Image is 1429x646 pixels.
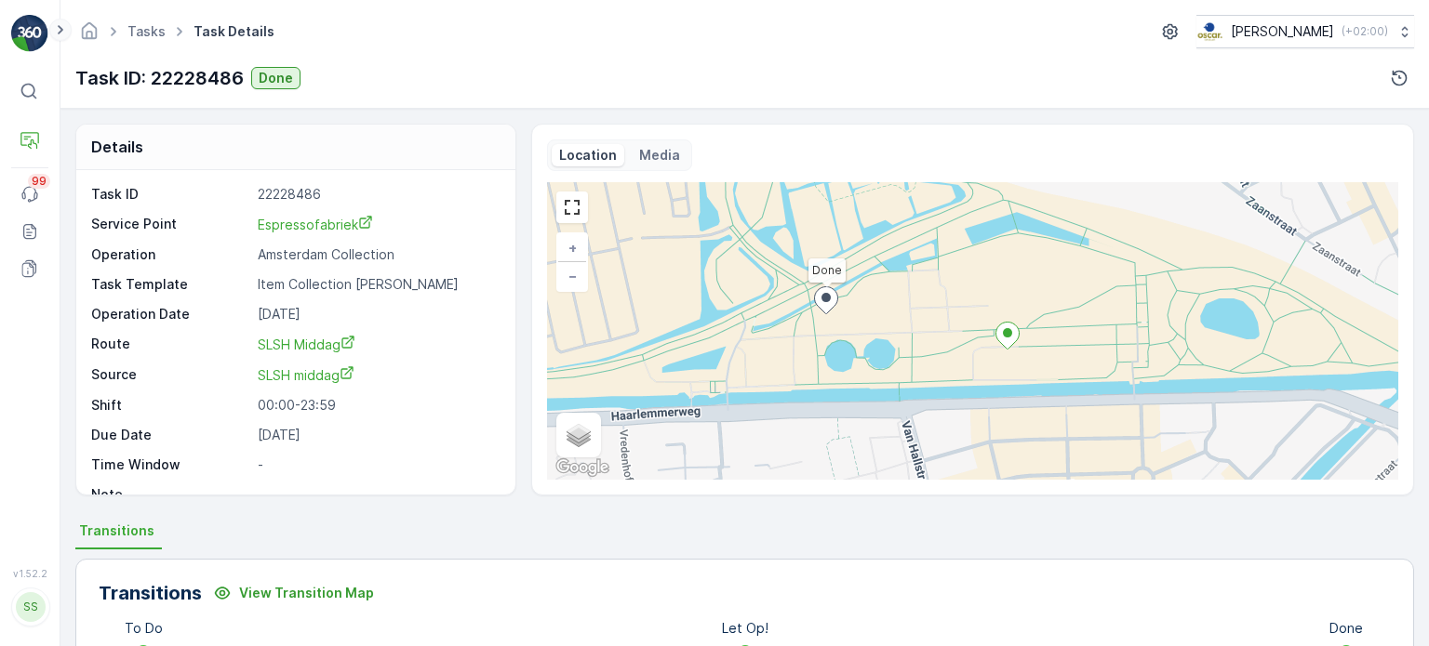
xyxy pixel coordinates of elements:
[558,234,586,262] a: Zoom In
[558,415,599,455] a: Layers
[568,240,577,256] span: +
[125,619,163,638] p: To Do
[91,215,250,234] p: Service Point
[91,396,250,415] p: Shift
[11,176,48,213] a: 99
[258,185,496,204] p: 22228486
[190,22,278,41] span: Task Details
[79,521,154,540] span: Transitions
[91,335,250,354] p: Route
[258,365,496,385] a: SLSH middag
[258,455,496,474] p: -
[258,305,496,323] p: [DATE]
[258,217,373,232] span: Espressofabriek
[558,262,586,290] a: Zoom Out
[568,268,578,283] span: −
[258,367,354,383] span: SLSH middag
[202,578,385,608] button: View Transition Map
[91,275,250,294] p: Task Template
[258,245,496,264] p: Amsterdam Collection
[722,619,768,638] p: Let Op!
[1196,21,1223,42] img: basis-logo_rgb2x.png
[91,455,250,474] p: Time Window
[258,335,496,354] a: SLSH Middag
[79,28,100,44] a: Homepage
[32,174,47,189] p: 99
[11,568,48,579] span: v 1.52.2
[1329,619,1363,638] p: Done
[91,305,250,323] p: Operation Date
[91,245,250,264] p: Operation
[251,67,300,89] button: Done
[639,146,680,165] p: Media
[99,579,202,607] p: Transitions
[259,69,293,87] p: Done
[127,23,166,39] a: Tasks
[258,336,355,352] span: SLSH Middag
[16,592,46,622] div: SS
[552,455,613,480] a: Open this area in Google Maps (opens a new window)
[552,455,613,480] img: Google
[11,15,48,52] img: logo
[258,485,496,504] p: -
[258,275,496,294] p: Item Collection [PERSON_NAME]
[559,146,617,165] p: Location
[258,396,496,415] p: 00:00-23:59
[558,193,586,221] a: View Fullscreen
[239,584,374,602] p: View Transition Map
[1196,15,1414,48] button: [PERSON_NAME](+02:00)
[1342,24,1388,39] p: ( +02:00 )
[75,64,244,92] p: Task ID: 22228486
[258,215,496,234] a: Espressofabriek
[91,485,250,504] p: Note
[91,185,250,204] p: Task ID
[258,426,496,444] p: [DATE]
[91,136,143,158] p: Details
[91,365,250,385] p: Source
[11,583,48,631] button: SS
[1231,22,1334,41] p: [PERSON_NAME]
[91,426,250,444] p: Due Date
